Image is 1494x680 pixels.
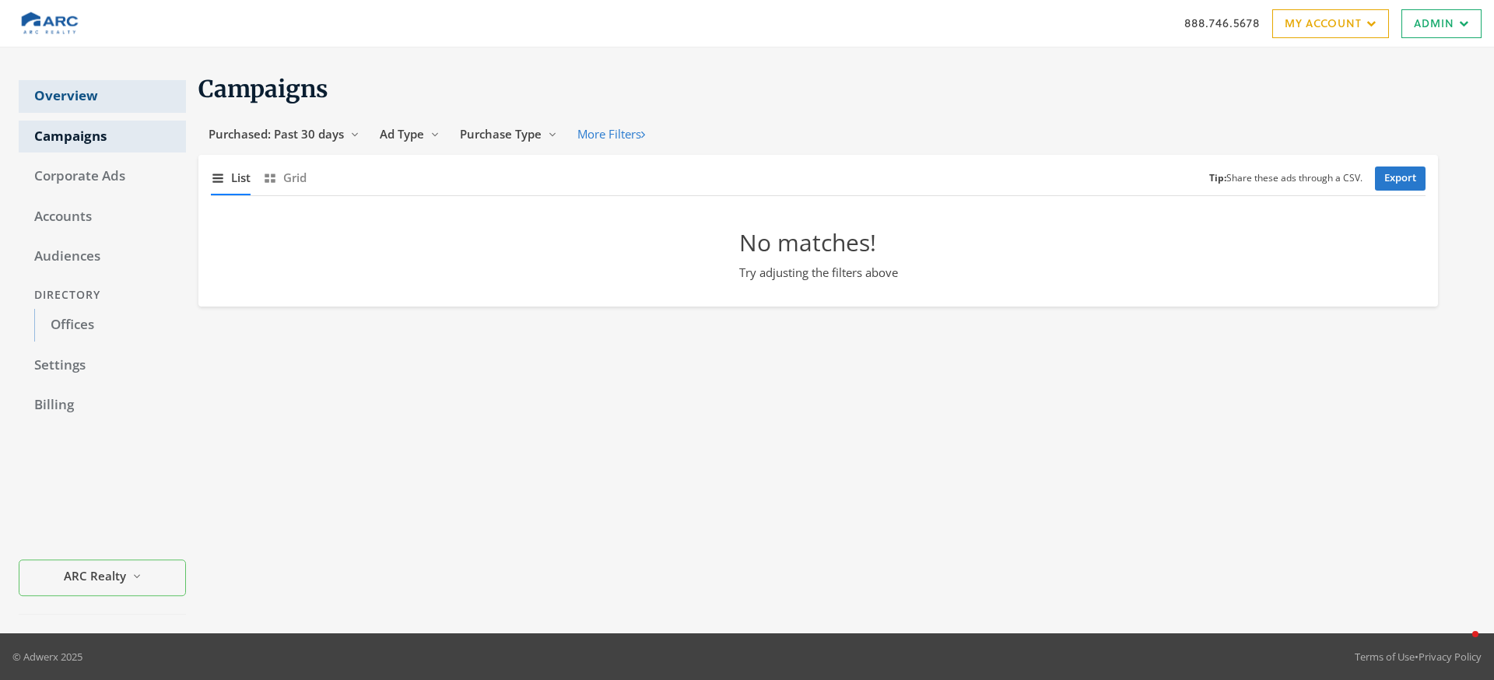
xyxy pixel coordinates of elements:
[1355,650,1415,664] a: Terms of Use
[209,126,344,142] span: Purchased: Past 30 days
[739,264,898,282] p: Try adjusting the filters above
[370,120,450,149] button: Ad Type
[739,227,898,258] h2: No matches!
[1375,166,1426,191] a: Export
[1419,650,1482,664] a: Privacy Policy
[19,240,186,273] a: Audiences
[1272,9,1389,38] a: My Account
[12,649,82,664] p: © Adwerx 2025
[380,126,424,142] span: Ad Type
[450,120,567,149] button: Purchase Type
[198,120,370,149] button: Purchased: Past 30 days
[64,567,126,585] span: ARC Realty
[231,169,251,187] span: List
[19,349,186,382] a: Settings
[19,80,186,113] a: Overview
[34,309,186,342] a: Offices
[1209,171,1226,184] b: Tip:
[1184,15,1260,31] a: 888.746.5678
[19,160,186,193] a: Corporate Ads
[198,74,328,103] span: Campaigns
[211,161,251,195] button: List
[283,169,307,187] span: Grid
[1209,171,1362,186] small: Share these ads through a CSV.
[19,121,186,153] a: Campaigns
[1441,627,1478,664] iframe: Intercom live chat
[19,281,186,310] div: Directory
[1401,9,1482,38] a: Admin
[19,559,186,596] button: ARC Realty
[1355,649,1482,664] div: •
[567,120,655,149] button: More Filters
[19,389,186,422] a: Billing
[12,4,89,43] img: Adwerx
[19,201,186,233] a: Accounts
[263,161,307,195] button: Grid
[460,126,542,142] span: Purchase Type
